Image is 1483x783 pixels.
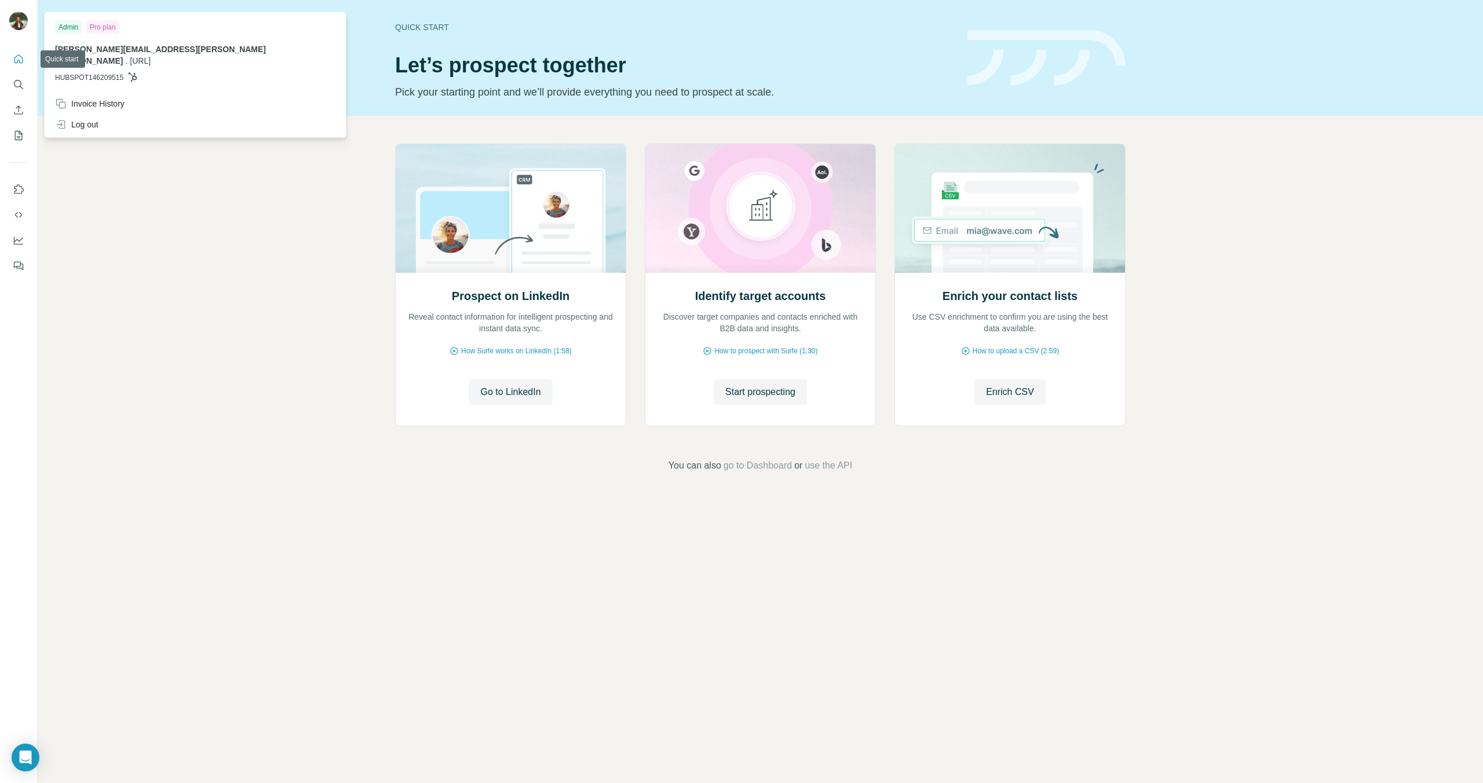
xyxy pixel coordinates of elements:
button: Feedback [9,255,28,276]
span: You can also [669,459,721,473]
button: go to Dashboard [724,459,792,473]
span: Go to LinkedIn [480,385,540,399]
img: Identify target accounts [645,144,876,273]
div: Open Intercom Messenger [12,744,39,771]
h1: Let’s prospect together [395,54,954,77]
span: How to upload a CSV (2:59) [973,346,1059,356]
button: Quick start [9,49,28,69]
button: Dashboard [9,230,28,251]
button: Enrich CSV [974,379,1046,405]
img: Avatar [9,12,28,30]
button: Start prospecting [714,379,807,405]
div: Quick start [395,21,954,33]
span: HUBSPOT146209515 [55,72,123,83]
div: Log out [55,119,98,130]
h2: Identify target accounts [695,288,826,304]
button: Search [9,74,28,95]
div: Admin [55,20,82,34]
p: Use CSV enrichment to confirm you are using the best data available. [907,311,1113,334]
img: Prospect on LinkedIn [395,144,626,273]
span: Enrich CSV [986,385,1034,399]
span: How to prospect with Surfe (1:30) [714,346,817,356]
span: or [794,459,802,473]
h2: Enrich your contact lists [943,288,1077,304]
p: Pick your starting point and we’ll provide everything you need to prospect at scale. [395,84,954,100]
span: . [125,56,127,65]
p: Discover target companies and contacts enriched with B2B data and insights. [657,311,864,334]
button: Use Surfe on LinkedIn [9,179,28,200]
span: [PERSON_NAME][EMAIL_ADDRESS][PERSON_NAME][PERSON_NAME] [55,45,266,65]
button: Use Surfe API [9,204,28,225]
div: Invoice History [55,98,125,109]
button: My lists [9,125,28,146]
button: use the API [805,459,852,473]
img: banner [967,30,1126,86]
div: Pro plan [86,20,119,34]
span: How Surfe works on LinkedIn (1:58) [461,346,572,356]
span: Start prospecting [725,385,795,399]
img: Enrich your contact lists [894,144,1126,273]
span: [URL] [130,56,151,65]
p: Reveal contact information for intelligent prospecting and instant data sync. [407,311,614,334]
button: Go to LinkedIn [469,379,552,405]
h2: Prospect on LinkedIn [452,288,569,304]
button: Enrich CSV [9,100,28,120]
